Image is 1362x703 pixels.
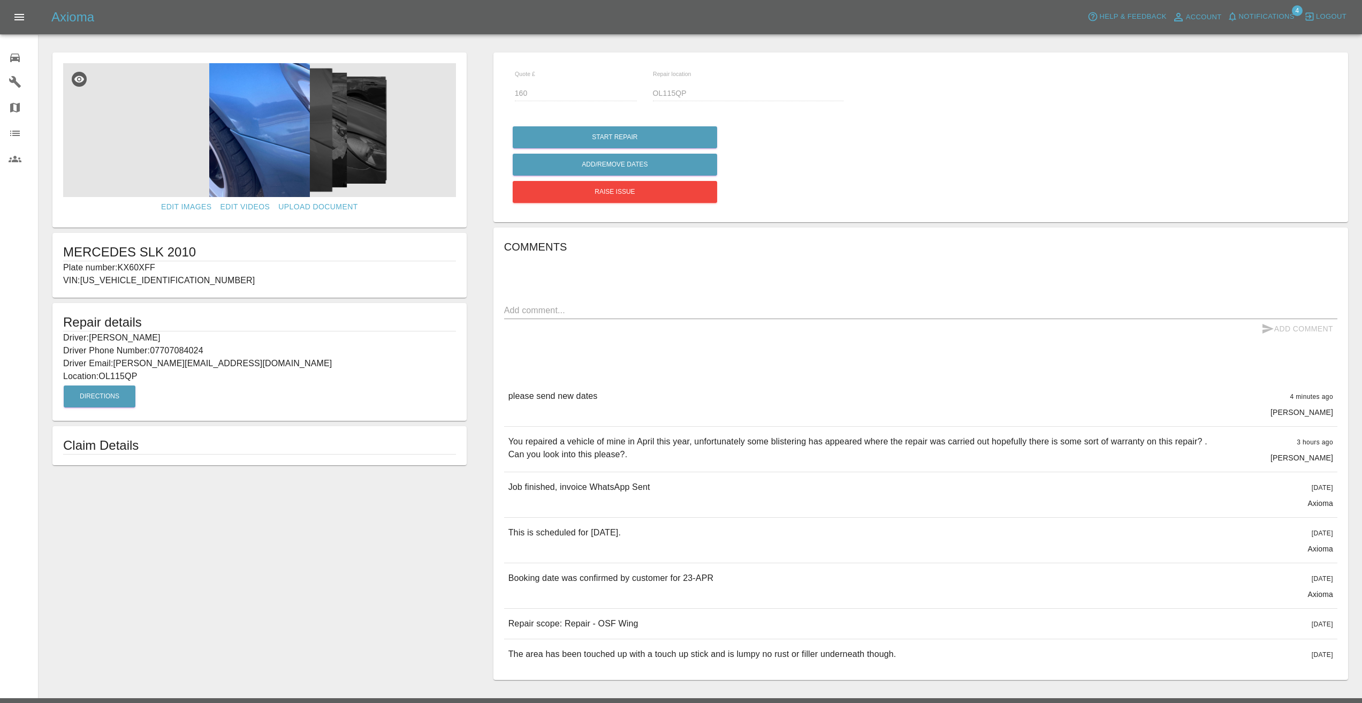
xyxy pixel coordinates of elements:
span: Help & Feedback [1099,11,1166,23]
span: [DATE] [1312,621,1333,628]
h1: MERCEDES SLK 2010 [63,244,456,261]
span: [DATE] [1312,575,1333,583]
button: Notifications [1224,9,1297,25]
p: Driver: [PERSON_NAME] [63,331,456,344]
h6: Comments [504,238,1337,255]
span: Logout [1316,11,1346,23]
p: Plate number: KX60XFF [63,261,456,274]
p: Location: OL115QP [63,370,456,383]
span: 4 minutes ago [1290,393,1333,400]
span: [DATE] [1312,530,1333,537]
p: Booking date was confirmed by customer for 23-APR [508,572,714,585]
span: Account [1186,11,1222,24]
span: Quote £ [515,71,535,77]
span: Repair location [653,71,691,77]
a: Upload Document [274,197,362,217]
p: This is scheduled for [DATE]. [508,526,621,539]
button: Start Repair [513,126,717,148]
p: [PERSON_NAME] [1270,452,1333,463]
p: Axioma [1307,543,1333,554]
button: Help & Feedback [1085,9,1169,25]
p: Driver Email: [PERSON_NAME][EMAIL_ADDRESS][DOMAIN_NAME] [63,357,456,370]
a: Edit Videos [216,197,274,217]
p: Axioma [1307,498,1333,509]
span: 3 hours ago [1297,439,1333,446]
button: Open drawer [6,4,32,30]
p: [PERSON_NAME] [1270,407,1333,418]
a: Edit Images [157,197,216,217]
h5: Repair details [63,314,456,331]
p: please send new dates [508,390,598,403]
span: Notifications [1239,11,1295,23]
p: Driver Phone Number: 07707084024 [63,344,456,357]
p: Axioma [1307,589,1333,600]
button: Directions [64,385,135,407]
h5: Axioma [51,9,94,26]
button: Add/Remove Dates [513,154,717,176]
p: VIN: [US_VEHICLE_IDENTIFICATION_NUMBER] [63,274,456,287]
a: Account [1169,9,1224,26]
h1: Claim Details [63,437,456,454]
img: 602c76f1-2661-464a-b281-076626419eaf [63,63,456,197]
span: [DATE] [1312,484,1333,492]
p: The area has been touched up with a touch up stick and is lumpy no rust or filler underneath though. [508,648,896,661]
span: 4 [1292,5,1303,16]
p: Job finished, invoice WhatsApp Sent [508,481,650,494]
button: Raise issue [513,181,717,203]
button: Logout [1302,9,1349,25]
p: Repair scope: Repair - OSF Wing [508,617,638,630]
p: You repaired a vehicle of mine in April this year, unfortunately some blistering has appeared whe... [508,435,1207,461]
span: [DATE] [1312,651,1333,659]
